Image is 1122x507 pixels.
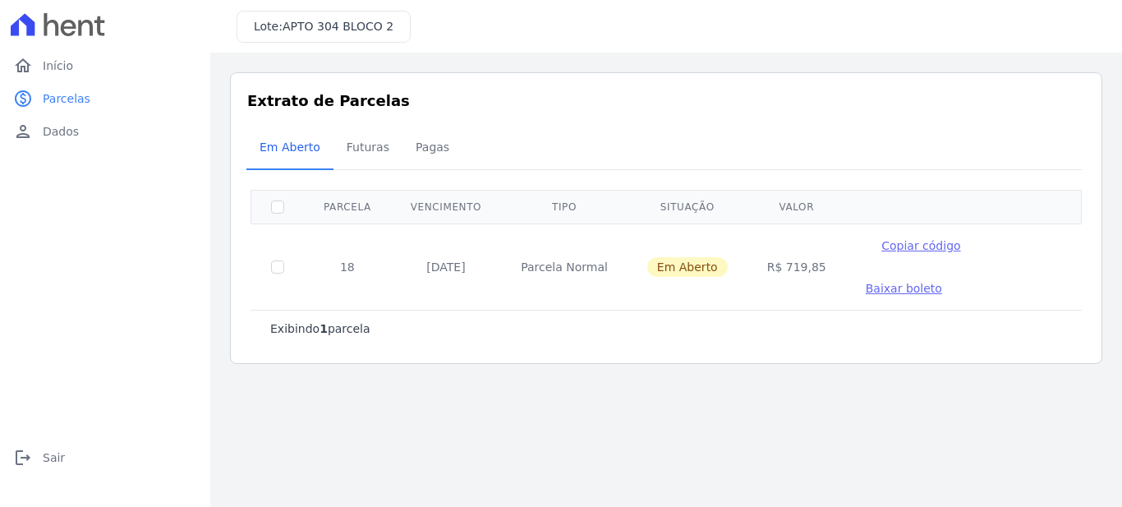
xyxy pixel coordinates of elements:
[254,18,393,35] h3: Lote:
[246,127,333,170] a: Em Aberto
[13,448,33,468] i: logout
[628,190,747,224] th: Situação
[747,190,846,224] th: Valor
[337,131,399,164] span: Futuras
[647,257,728,277] span: Em Aberto
[13,56,33,76] i: home
[406,131,459,164] span: Pagas
[7,82,204,115] a: paidParcelas
[391,224,501,310] td: [DATE]
[7,441,204,474] a: logoutSair
[866,237,977,254] button: Copiar código
[501,224,628,310] td: Parcela Normal
[13,122,33,141] i: person
[7,49,204,82] a: homeInício
[391,190,501,224] th: Vencimento
[320,322,328,335] b: 1
[250,131,330,164] span: Em Aberto
[43,123,79,140] span: Dados
[43,90,90,107] span: Parcelas
[881,239,960,252] span: Copiar código
[402,127,462,170] a: Pagas
[304,224,391,310] td: 18
[866,282,942,295] span: Baixar boleto
[866,280,942,297] a: Baixar boleto
[283,20,393,33] span: APTO 304 BLOCO 2
[333,127,402,170] a: Futuras
[7,115,204,148] a: personDados
[43,58,73,74] span: Início
[13,89,33,108] i: paid
[270,320,370,337] p: Exibindo parcela
[247,90,1085,112] h3: Extrato de Parcelas
[747,224,846,310] td: R$ 719,85
[43,449,65,466] span: Sair
[501,190,628,224] th: Tipo
[304,190,391,224] th: Parcela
